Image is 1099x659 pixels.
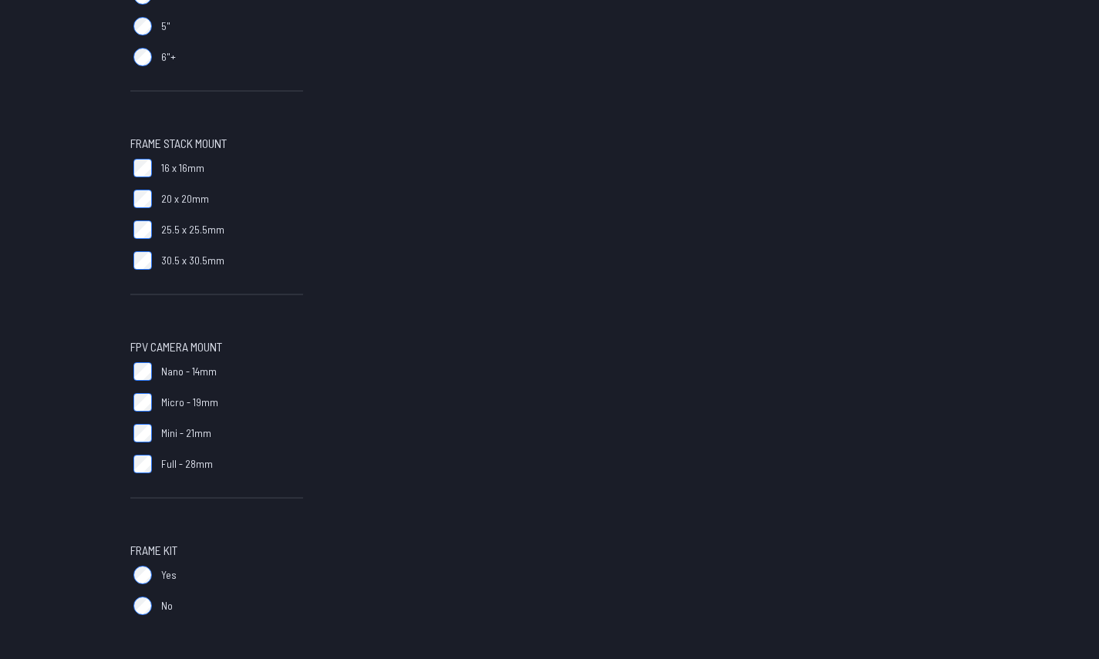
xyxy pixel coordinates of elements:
span: 25.5 x 25.5mm [161,222,224,237]
span: 16 x 16mm [161,160,204,176]
span: 5" [161,18,170,34]
input: 6"+ [133,48,152,66]
span: Mini - 21mm [161,425,211,441]
span: 20 x 20mm [161,191,209,207]
span: Frame Stack Mount [130,134,227,153]
span: Yes [161,567,177,583]
input: No [133,597,152,615]
span: 6"+ [161,49,176,65]
span: FPV Camera Mount [130,338,222,356]
input: 5" [133,17,152,35]
input: Mini - 21mm [133,424,152,442]
input: Micro - 19mm [133,393,152,412]
input: 16 x 16mm [133,159,152,177]
input: 20 x 20mm [133,190,152,208]
span: Frame Kit [130,541,177,560]
input: 30.5 x 30.5mm [133,251,152,270]
span: No [161,598,173,614]
span: Full - 28mm [161,456,213,472]
input: Yes [133,566,152,584]
span: Micro - 19mm [161,395,218,410]
span: 30.5 x 30.5mm [161,253,224,268]
input: Full - 28mm [133,455,152,473]
span: Nano - 14mm [161,364,217,379]
input: Nano - 14mm [133,362,152,381]
input: 25.5 x 25.5mm [133,220,152,239]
